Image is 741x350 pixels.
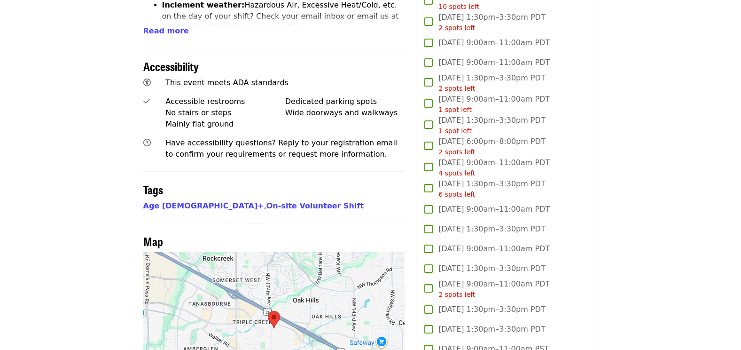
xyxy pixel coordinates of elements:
[143,97,150,106] i: check icon
[438,263,545,274] span: [DATE] 1:30pm–3:30pm PDT
[438,115,545,136] span: [DATE] 1:30pm–3:30pm PDT
[438,106,472,113] span: 1 spot left
[438,148,475,156] span: 2 spots left
[438,204,550,215] span: [DATE] 9:00am–11:00am PDT
[285,107,405,119] div: Wide doorways and walkways
[143,138,151,147] i: question-circle icon
[438,127,472,135] span: 1 spot left
[266,201,364,210] a: On-site Volunteer Shift
[438,85,475,92] span: 2 spots left
[143,201,266,210] span: ,
[438,243,550,255] span: [DATE] 9:00am–11:00am PDT
[143,26,189,35] span: Read more
[438,223,545,235] span: [DATE] 1:30pm–3:30pm PDT
[143,25,189,37] button: Read more
[438,94,550,115] span: [DATE] 9:00am–11:00am PDT
[165,119,285,130] div: Mainly flat ground
[438,291,475,298] span: 2 spots left
[438,157,550,178] span: [DATE] 9:00am–11:00am PDT
[143,201,264,210] a: Age [DEMOGRAPHIC_DATA]+
[165,78,289,87] span: This event meets ADA standards
[285,96,405,107] div: Dedicated parking spots
[438,136,545,157] span: [DATE] 6:00pm–8:00pm PDT
[143,233,163,249] span: Map
[143,181,163,198] span: Tags
[438,3,479,10] span: 10 spots left
[162,0,245,9] strong: Inclement weather:
[438,178,545,199] span: [DATE] 1:30pm–3:30pm PDT
[438,278,550,300] span: [DATE] 9:00am–11:00am PDT
[438,57,550,68] span: [DATE] 9:00am–11:00am PDT
[165,107,285,119] div: No stairs or steps
[438,24,475,32] span: 2 spots left
[438,304,545,315] span: [DATE] 1:30pm–3:30pm PDT
[438,169,475,177] span: 4 spots left
[165,96,285,107] div: Accessible restrooms
[143,78,151,87] i: universal-access icon
[438,12,545,33] span: [DATE] 1:30pm–3:30pm PDT
[438,72,545,94] span: [DATE] 1:30pm–3:30pm PDT
[143,58,199,74] span: Accessibility
[165,138,397,159] span: Have accessibility questions? Reply to your registration email to confirm your requirements or re...
[438,191,475,198] span: 6 spots left
[438,37,550,48] span: [DATE] 9:00am–11:00am PDT
[438,324,545,335] span: [DATE] 1:30pm–3:30pm PDT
